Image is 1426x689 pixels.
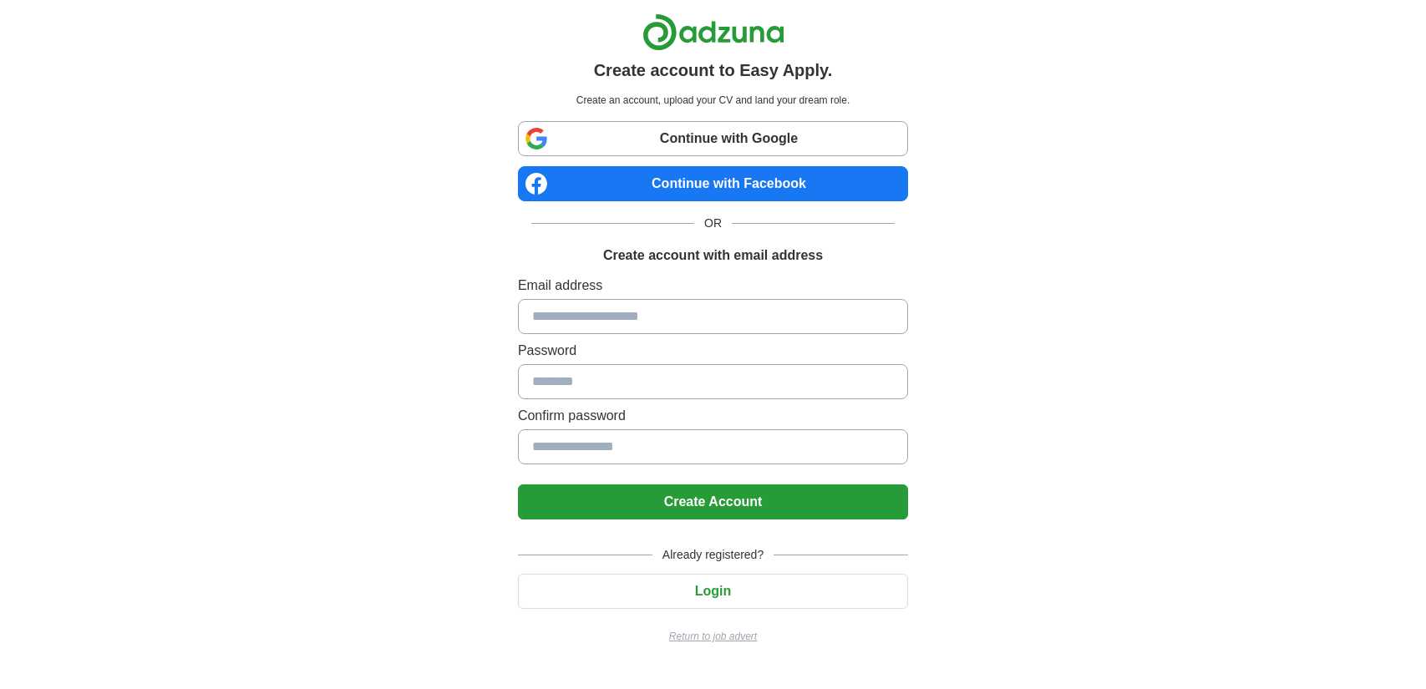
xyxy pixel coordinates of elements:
[518,584,908,598] a: Login
[603,246,823,266] h1: Create account with email address
[518,574,908,609] button: Login
[518,406,908,426] label: Confirm password
[518,276,908,296] label: Email address
[652,546,774,564] span: Already registered?
[518,484,908,519] button: Create Account
[594,58,833,83] h1: Create account to Easy Apply.
[518,121,908,156] a: Continue with Google
[642,13,784,51] img: Adzuna logo
[694,215,732,232] span: OR
[521,93,905,108] p: Create an account, upload your CV and land your dream role.
[518,166,908,201] a: Continue with Facebook
[518,629,908,644] a: Return to job advert
[518,341,908,361] label: Password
